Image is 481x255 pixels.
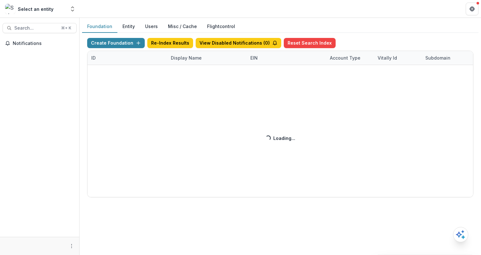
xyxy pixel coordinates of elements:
[82,20,117,33] button: Foundation
[3,38,77,48] button: Notifications
[60,25,73,32] div: ⌘ + K
[163,20,202,33] button: Misc / Cache
[466,3,478,15] button: Get Help
[13,41,74,46] span: Notifications
[18,6,53,12] div: Select an entity
[3,23,77,33] button: Search...
[68,3,77,15] button: Open entity switcher
[140,20,163,33] button: Users
[117,20,140,33] button: Entity
[68,242,75,250] button: More
[14,25,57,31] span: Search...
[5,4,15,14] img: Select an entity
[207,23,235,30] a: Flightcontrol
[453,227,468,242] button: Open AI Assistant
